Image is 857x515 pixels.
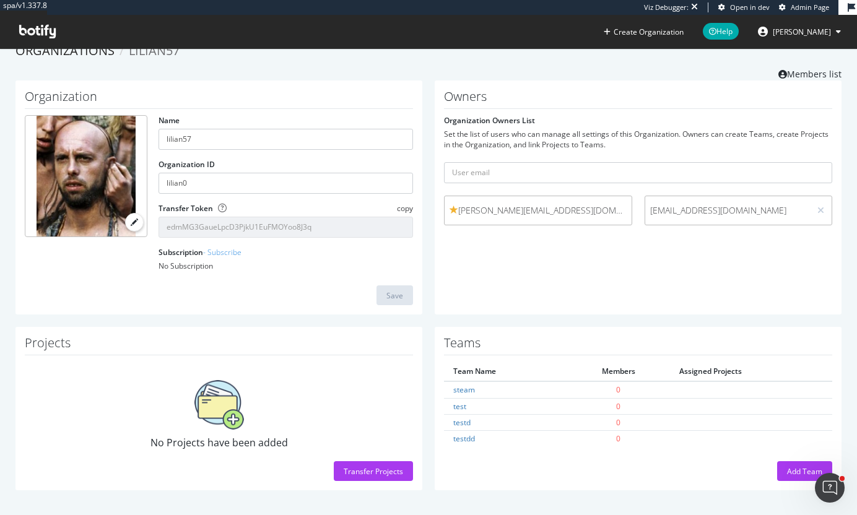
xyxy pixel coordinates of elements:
[159,173,413,194] input: Organization ID
[815,473,845,503] iframe: Intercom live chat
[444,129,832,150] div: Set the list of users who can manage all settings of this Organization. Owners can create Teams, ...
[670,361,832,381] th: Assigned Projects
[444,90,832,109] h1: Owners
[453,417,471,428] a: testd
[444,162,832,183] input: User email
[787,466,822,477] div: Add Team
[444,336,832,355] h1: Teams
[344,466,403,477] div: Transfer Projects
[194,380,244,430] img: No Projects have been added
[150,436,288,449] span: No Projects have been added
[159,203,213,214] label: Transfer Token
[778,65,842,80] a: Members list
[567,414,671,430] td: 0
[15,42,115,59] a: Organizations
[567,398,671,414] td: 0
[159,247,241,257] label: Subscription
[453,401,466,412] a: test
[159,129,413,150] input: name
[791,2,829,12] span: Admin Page
[777,466,832,477] a: Add Team
[567,430,671,446] td: 0
[129,42,180,59] span: lilian57
[334,466,413,477] a: Transfer Projects
[159,159,215,170] label: Organization ID
[650,204,806,217] span: [EMAIL_ADDRESS][DOMAIN_NAME]
[773,27,831,37] span: Lilian Sparer
[444,361,567,381] th: Team Name
[25,336,413,355] h1: Projects
[644,2,689,12] div: Viz Debugger:
[567,381,671,398] td: 0
[779,2,829,12] a: Admin Page
[334,461,413,481] button: Transfer Projects
[159,115,180,126] label: Name
[703,23,739,40] span: Help
[453,384,475,395] a: steam
[25,90,413,109] h1: Organization
[777,461,832,481] button: Add Team
[748,22,851,41] button: [PERSON_NAME]
[567,361,671,381] th: Members
[397,203,413,214] span: copy
[386,290,403,301] div: Save
[718,2,770,12] a: Open in dev
[453,433,475,444] a: testdd
[376,285,413,305] button: Save
[203,247,241,257] a: - Subscribe
[603,26,684,38] button: Create Organization
[450,204,627,217] span: [PERSON_NAME][EMAIL_ADDRESS][DOMAIN_NAME]
[444,115,535,126] label: Organization Owners List
[15,42,842,60] ol: breadcrumbs
[159,261,413,271] div: No Subscription
[730,2,770,12] span: Open in dev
